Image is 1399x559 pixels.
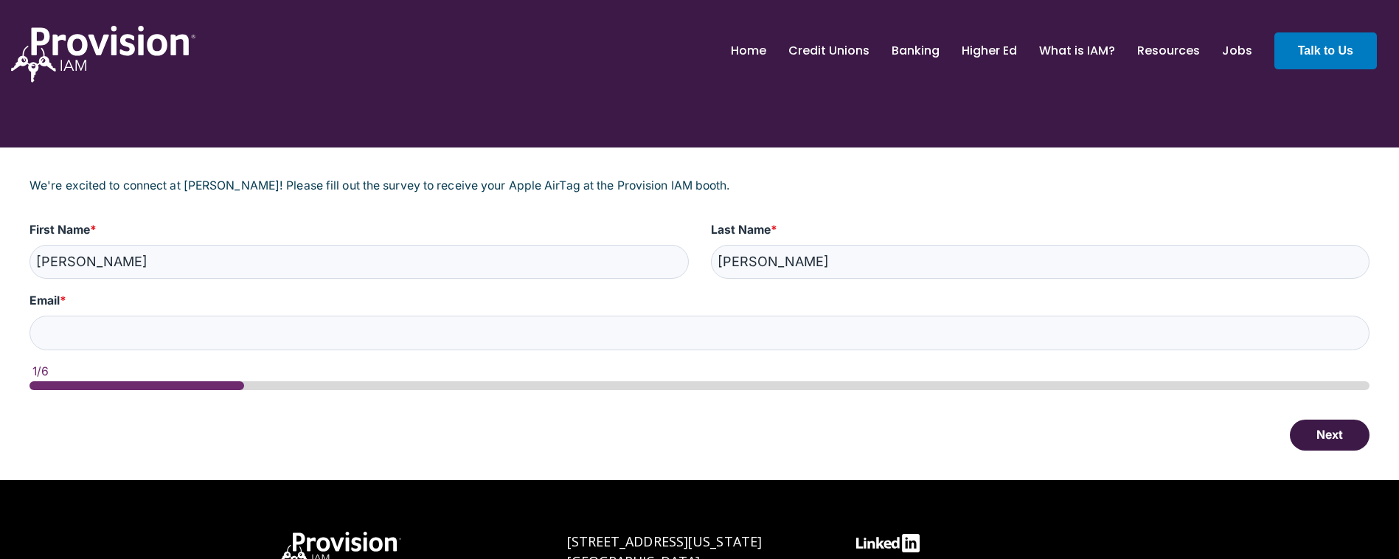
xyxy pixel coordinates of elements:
nav: menu [720,27,1263,74]
a: Home [731,38,766,63]
a: Resources [1137,38,1200,63]
img: linkedin [855,532,921,555]
a: Banking [892,38,940,63]
div: 1/6 [32,365,1370,378]
a: Talk to Us [1274,32,1377,69]
span: Email [29,294,60,308]
span: [STREET_ADDRESS][US_STATE] [567,532,763,550]
div: page 1 of 6 [29,381,1370,390]
p: We're excited to connect at [PERSON_NAME]! Please fill out the survey to receive your Apple AirTa... [29,177,1370,195]
strong: Talk to Us [1298,44,1353,57]
a: Higher Ed [962,38,1017,63]
img: ProvisionIAM-Logo-White [11,26,195,83]
a: What is IAM? [1039,38,1115,63]
span: Last Name [711,223,771,237]
span: First Name [29,223,90,237]
a: Credit Unions [788,38,869,63]
a: Jobs [1222,38,1252,63]
button: Next [1290,420,1370,451]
